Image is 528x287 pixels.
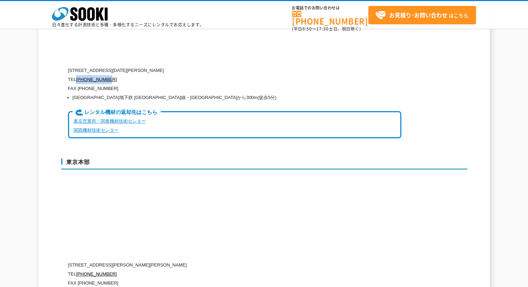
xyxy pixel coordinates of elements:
[76,271,117,277] a: [PHONE_NUMBER]
[68,75,401,84] p: TEL
[375,10,468,20] span: はこちら
[73,109,160,116] span: レンタル機材の返却先はこちら
[73,93,401,102] li: [GEOGRAPHIC_DATA]地下鉄 [GEOGRAPHIC_DATA]線・[GEOGRAPHIC_DATA]から300m(徒歩5分)
[74,128,119,133] a: 関西機材技術センター
[292,11,368,25] a: [PHONE_NUMBER]
[68,66,401,75] p: [STREET_ADDRESS][DATE][PERSON_NAME]
[68,270,401,279] p: TEL
[292,26,361,32] span: (平日 ～ 土日、祝日除く)
[52,23,204,27] p: 日々進化する計測技術と多種・多様化するニーズにレンタルでお応えします。
[316,26,329,32] span: 17:30
[76,77,117,82] a: [PHONE_NUMBER]
[389,11,447,19] strong: お見積り･お問い合わせ
[368,6,476,24] a: お見積り･お問い合わせはこちら
[68,84,401,93] p: FAX [PHONE_NUMBER]
[61,158,467,170] h3: 東京本部
[68,261,401,270] p: [STREET_ADDRESS][PERSON_NAME][PERSON_NAME]
[74,118,146,124] a: 東京営業所・関東機材技術センター
[302,26,312,32] span: 8:50
[292,6,368,10] span: お電話でのお問い合わせは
